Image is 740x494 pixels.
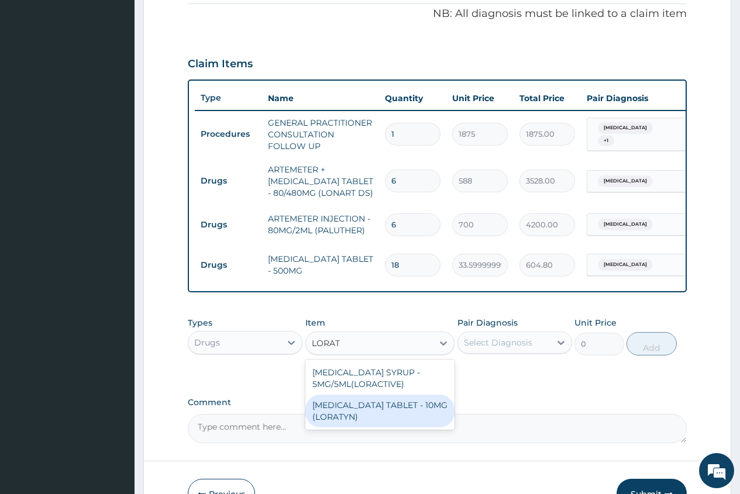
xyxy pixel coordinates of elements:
[61,65,197,81] div: Chat with us now
[188,398,687,407] label: Comment
[514,87,581,110] th: Total Price
[188,58,253,71] h3: Claim Items
[598,175,653,187] span: [MEDICAL_DATA]
[598,219,653,230] span: [MEDICAL_DATA]
[446,87,514,110] th: Unit Price
[379,87,446,110] th: Quantity
[188,6,687,22] p: NB: All diagnosis must be linked to a claim item
[581,87,710,110] th: Pair Diagnosis
[627,332,676,355] button: Add
[262,158,379,205] td: ARTEMETER + [MEDICAL_DATA] TABLET - 80/480MG (LONART DS)
[194,337,220,348] div: Drugs
[195,254,262,276] td: Drugs
[598,122,653,134] span: [MEDICAL_DATA]
[262,207,379,242] td: ARTEMETER INJECTION - 80MG/2ML (PALUTHER)
[188,318,212,328] label: Types
[22,58,47,88] img: d_794563401_company_1708531726252_794563401
[195,170,262,192] td: Drugs
[457,317,518,329] label: Pair Diagnosis
[574,317,617,329] label: Unit Price
[305,395,455,427] div: [MEDICAL_DATA] TABLET - 10MG (LORATYN)
[195,123,262,145] td: Procedures
[68,147,161,265] span: We're online!
[598,259,653,271] span: [MEDICAL_DATA]
[6,319,223,360] textarea: Type your message and hit 'Enter'
[305,317,325,329] label: Item
[262,87,379,110] th: Name
[305,362,455,395] div: [MEDICAL_DATA] SYRUP - 5MG/5ML(LORACTIVE)
[195,87,262,109] th: Type
[598,135,614,147] span: + 1
[464,337,532,348] div: Select Diagnosis
[262,111,379,158] td: GENERAL PRACTITIONER CONSULTATION FOLLOW UP
[262,247,379,282] td: [MEDICAL_DATA] TABLET - 500MG
[195,214,262,236] td: Drugs
[192,6,220,34] div: Minimize live chat window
